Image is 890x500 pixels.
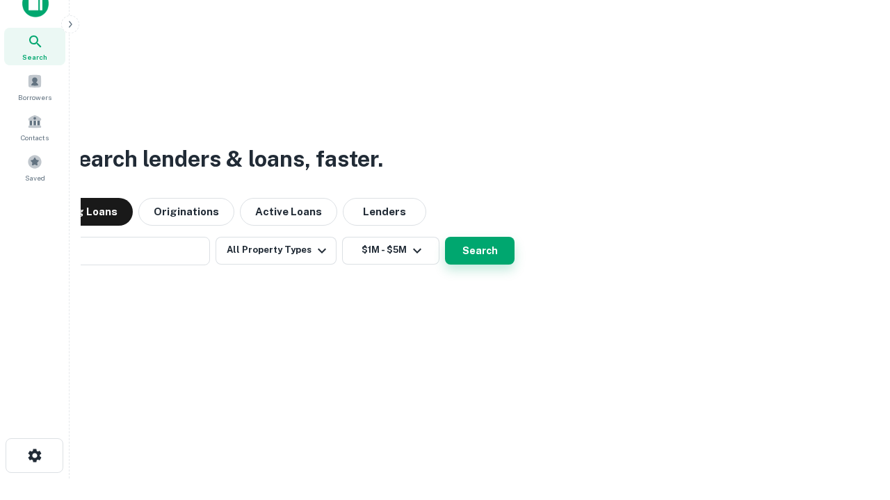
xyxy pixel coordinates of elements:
[820,389,890,456] iframe: Chat Widget
[4,108,65,146] a: Contacts
[21,132,49,143] span: Contacts
[63,142,383,176] h3: Search lenders & loans, faster.
[18,92,51,103] span: Borrowers
[445,237,515,265] button: Search
[216,237,337,265] button: All Property Types
[342,237,439,265] button: $1M - $5M
[4,68,65,106] a: Borrowers
[138,198,234,226] button: Originations
[343,198,426,226] button: Lenders
[4,149,65,186] a: Saved
[25,172,45,183] span: Saved
[240,198,337,226] button: Active Loans
[22,51,47,62] span: Search
[4,28,65,65] a: Search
